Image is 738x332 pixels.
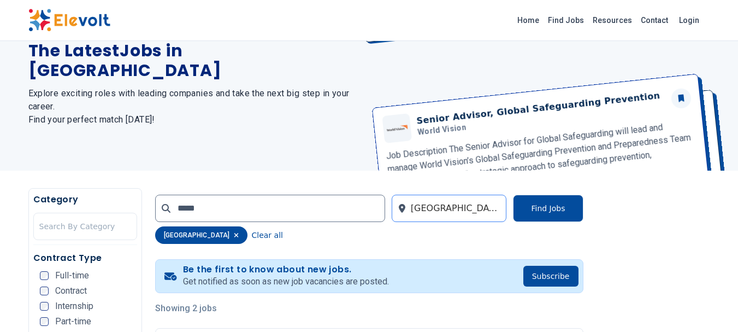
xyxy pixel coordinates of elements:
[513,195,583,222] button: Find Jobs
[183,264,389,275] h4: Be the first to know about new jobs.
[183,275,389,288] p: Get notified as soon as new job vacancies are posted.
[636,11,672,29] a: Contact
[588,11,636,29] a: Resources
[28,9,110,32] img: Elevolt
[672,9,706,31] a: Login
[55,317,91,326] span: Part-time
[55,302,93,311] span: Internship
[33,252,137,265] h5: Contract Type
[40,302,49,311] input: Internship
[33,193,137,206] h5: Category
[513,11,544,29] a: Home
[544,11,588,29] a: Find Jobs
[55,287,87,295] span: Contract
[55,271,89,280] span: Full-time
[28,41,356,80] h1: The Latest Jobs in [GEOGRAPHIC_DATA]
[155,226,247,244] div: [GEOGRAPHIC_DATA]
[155,302,583,315] p: Showing 2 jobs
[40,271,49,280] input: Full-time
[252,226,283,244] button: Clear all
[523,266,578,287] button: Subscribe
[40,287,49,295] input: Contract
[28,87,356,126] h2: Explore exciting roles with leading companies and take the next big step in your career. Find you...
[40,317,49,326] input: Part-time
[683,279,738,332] iframe: Chat Widget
